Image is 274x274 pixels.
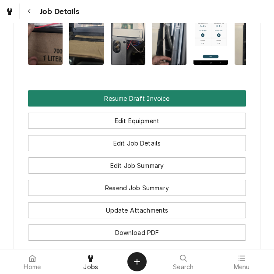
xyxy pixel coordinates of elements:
[83,263,98,270] span: Jobs
[28,224,246,241] button: Download PDF
[173,263,193,270] span: Search
[234,263,250,270] span: Menu
[28,151,246,174] div: Button Group Row
[37,6,79,18] span: Job Details
[28,174,246,196] div: Button Group Row
[28,202,246,218] button: Update Attachments
[28,90,246,241] div: Button Group
[28,135,246,151] button: Edit Job Details
[2,4,18,19] a: Go to Jobs
[62,251,120,272] a: Jobs
[28,180,246,196] button: Resend Job Summary
[4,251,61,272] a: Home
[28,157,246,174] button: Edit Job Summary
[155,251,212,272] a: Search
[28,90,246,107] button: Resume Draft Invoice
[28,218,246,241] div: Button Group Row
[28,113,246,129] button: Edit Equipment
[213,251,271,272] a: Menu
[24,263,41,270] span: Home
[127,252,147,271] button: Create Object
[21,4,37,19] button: Navigate back
[28,90,246,107] div: Button Group Row
[28,129,246,151] div: Button Group Row
[28,107,246,129] div: Button Group Row
[28,196,246,218] div: Button Group Row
